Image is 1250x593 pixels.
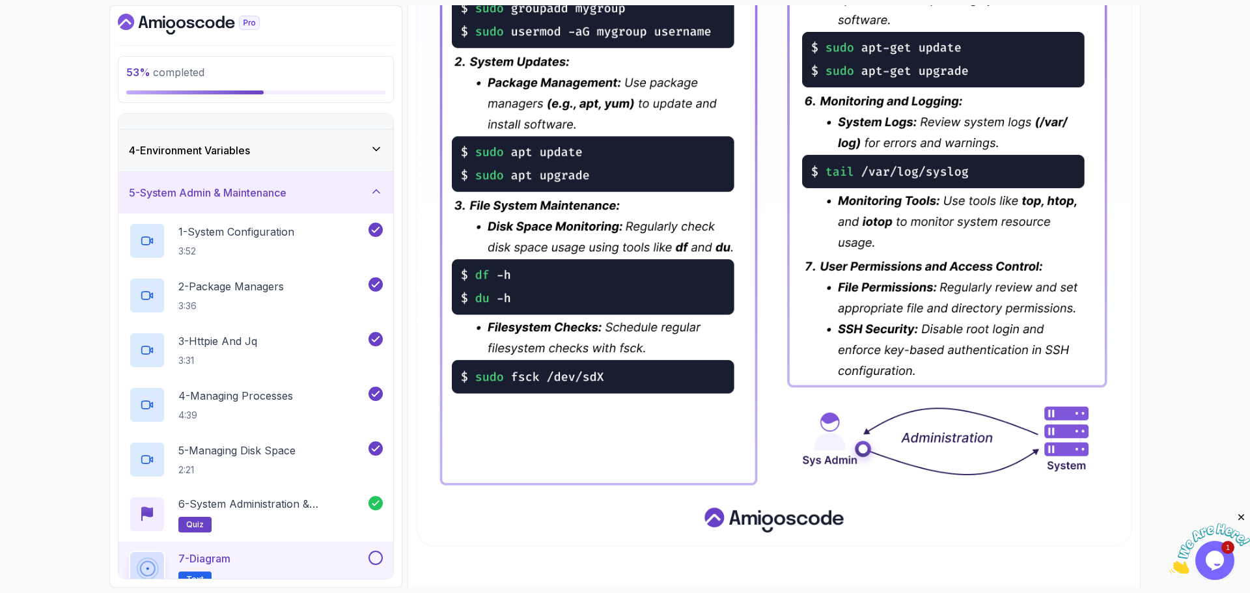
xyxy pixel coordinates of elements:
[178,224,294,240] p: 1 - System Configuration
[178,388,293,404] p: 4 - Managing Processes
[129,387,383,423] button: 4-Managing Processes4:39
[178,279,284,294] p: 2 - Package Managers
[186,519,204,530] span: quiz
[118,14,290,34] a: Dashboard
[178,245,294,258] p: 3:52
[129,185,286,200] h3: 5 - System Admin & Maintenance
[186,574,204,585] span: Text
[178,409,293,422] p: 4:39
[129,143,250,158] h3: 4 - Environment Variables
[178,463,296,476] p: 2:21
[118,172,393,214] button: 5-System Admin & Maintenance
[178,443,296,458] p: 5 - Managing Disk Space
[129,441,383,478] button: 5-Managing Disk Space2:21
[129,332,383,368] button: 3-Httpie And Jq3:31
[126,66,204,79] span: completed
[129,496,383,532] button: 6-System Administration & Maintenance Quizquiz
[1169,512,1250,573] iframe: chat widget
[129,223,383,259] button: 1-System Configuration3:52
[178,354,257,367] p: 3:31
[178,551,230,566] p: 7 - Diagram
[129,277,383,314] button: 2-Package Managers3:36
[178,299,284,312] p: 3:36
[178,333,257,349] p: 3 - Httpie And Jq
[126,66,150,79] span: 53 %
[129,551,383,587] button: 7-DiagramText
[118,130,393,171] button: 4-Environment Variables
[178,496,368,512] p: 6 - System Administration & Maintenance Quiz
